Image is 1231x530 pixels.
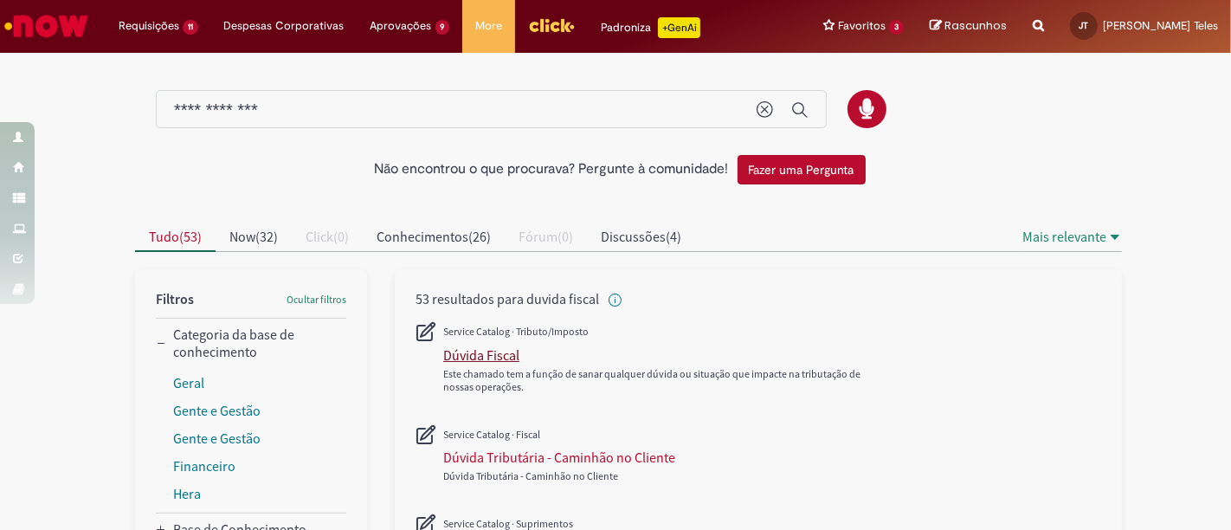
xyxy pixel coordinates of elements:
span: [PERSON_NAME] Teles [1103,18,1218,33]
span: Rascunhos [944,17,1007,34]
span: Requisições [119,17,179,35]
span: 9 [435,20,450,35]
button: Fazer uma Pergunta [738,155,866,184]
h2: Não encontrou o que procurava? Pergunte à comunidade! [375,162,729,178]
span: Despesas Corporativas [224,17,345,35]
p: +GenAi [658,17,700,38]
a: Rascunhos [930,18,1007,35]
span: More [475,17,502,35]
span: 3 [889,20,904,35]
span: Favoritos [838,17,886,35]
span: JT [1080,20,1089,31]
img: ServiceNow [2,9,91,43]
div: Padroniza [601,17,700,38]
span: 11 [183,20,198,35]
span: Aprovações [371,17,432,35]
img: click_logo_yellow_360x200.png [528,12,575,38]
